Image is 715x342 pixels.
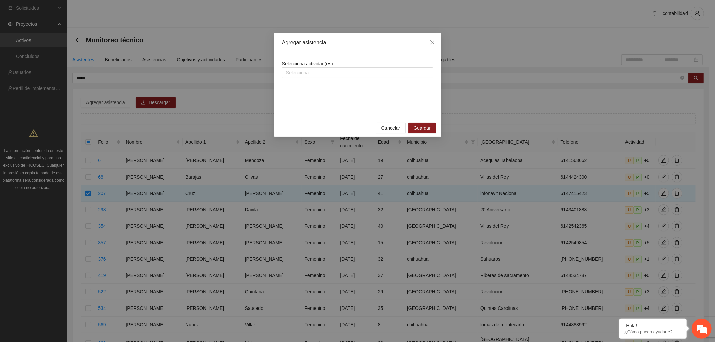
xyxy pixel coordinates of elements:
div: Minimizar ventana de chat en vivo [110,3,126,19]
div: Chatee con nosotros ahora [35,34,113,43]
div: ¡Hola! [624,323,681,328]
p: ¿Cómo puedo ayudarte? [624,329,681,334]
span: Cancelar [381,124,400,132]
div: Agregar asistencia [282,39,433,46]
span: Selecciona actividad(es) [282,61,333,66]
span: Estamos en línea. [39,89,93,157]
span: close [430,40,435,45]
button: Guardar [408,123,436,133]
button: Cancelar [376,123,405,133]
button: Close [423,33,441,52]
textarea: Escriba su mensaje y pulse “Intro” [3,183,128,206]
span: Guardar [413,124,430,132]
